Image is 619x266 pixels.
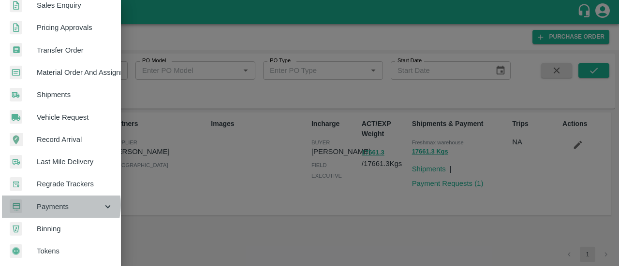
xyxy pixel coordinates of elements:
img: whTracker [10,177,22,191]
span: Pricing Approvals [37,22,113,33]
span: Transfer Order [37,45,113,56]
img: vehicle [10,110,22,124]
img: whTransfer [10,43,22,57]
img: payment [10,199,22,213]
span: Shipments [37,89,113,100]
img: tokens [10,244,22,258]
span: Payments [37,201,103,212]
span: Record Arrival [37,134,113,145]
span: Material Order And Assignment [37,67,113,78]
img: delivery [10,155,22,169]
img: sales [10,21,22,35]
img: shipments [10,88,22,102]
span: Tokens [37,246,113,256]
img: centralMaterial [10,66,22,80]
span: Binning [37,224,113,234]
span: Vehicle Request [37,112,113,123]
img: bin [10,222,22,236]
span: Regrade Trackers [37,179,113,189]
span: Last Mile Delivery [37,156,113,167]
img: recordArrival [10,133,23,146]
